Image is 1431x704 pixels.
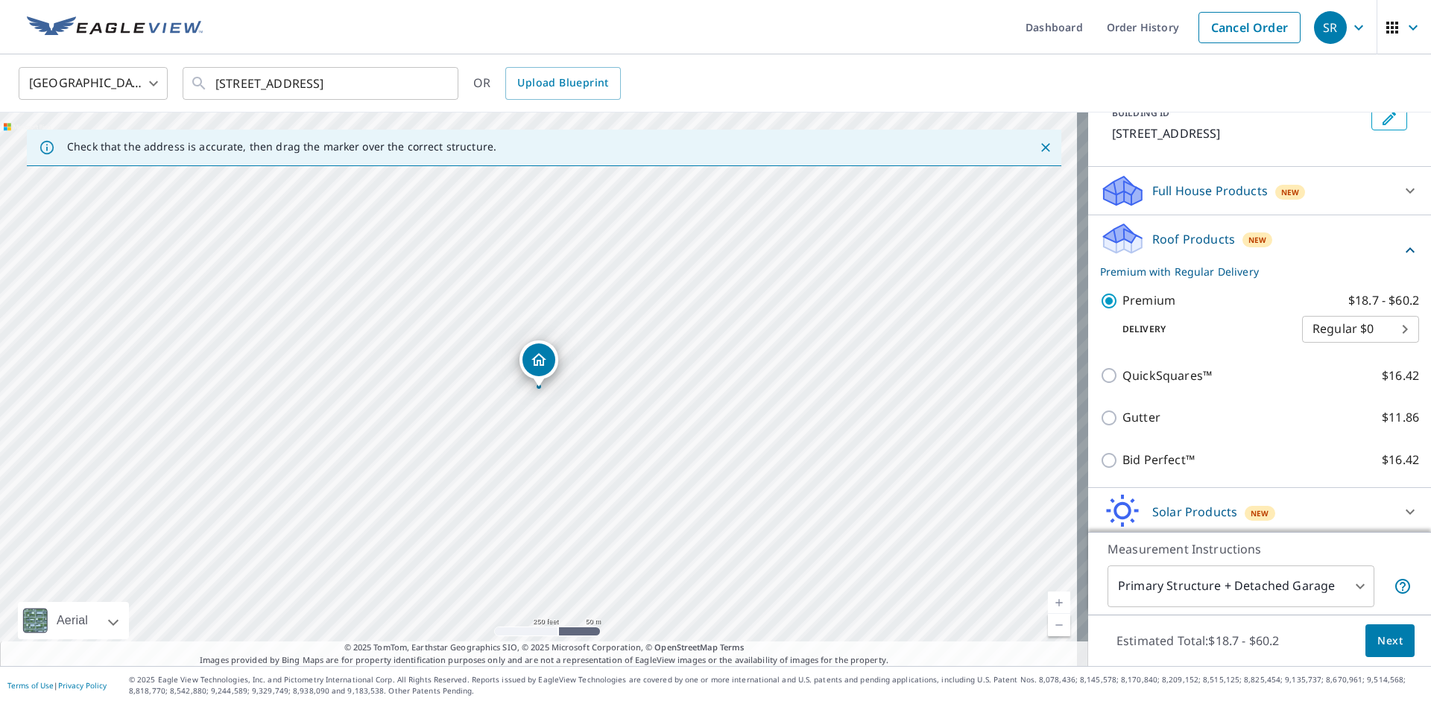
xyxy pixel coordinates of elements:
div: Aerial [18,602,129,639]
p: Solar Products [1152,503,1237,521]
p: Delivery [1100,323,1302,336]
div: Regular $0 [1302,308,1419,350]
p: © 2025 Eagle View Technologies, Inc. and Pictometry International Corp. All Rights Reserved. Repo... [129,674,1424,697]
a: OpenStreetMap [654,641,717,653]
p: Measurement Instructions [1108,540,1412,558]
p: | [7,681,107,690]
p: Roof Products [1152,230,1235,248]
div: SR [1314,11,1347,44]
p: Premium [1122,291,1175,310]
a: Terms [720,641,745,653]
button: Close [1036,138,1055,157]
p: Premium with Regular Delivery [1100,264,1401,279]
div: Solar ProductsNew [1100,494,1419,530]
p: QuickSquares™ [1122,367,1212,385]
p: Full House Products [1152,182,1268,200]
span: Your report will include the primary structure and a detached garage if one exists. [1394,577,1412,595]
img: EV Logo [27,16,203,39]
div: Full House ProductsNew [1100,173,1419,209]
p: $16.42 [1382,367,1419,385]
p: Bid Perfect™ [1122,451,1195,469]
input: Search by address or latitude-longitude [215,63,428,104]
p: $16.42 [1382,451,1419,469]
button: Edit building 1 [1371,107,1407,130]
button: Next [1365,624,1415,658]
span: Next [1377,632,1403,650]
div: [GEOGRAPHIC_DATA] [19,63,168,104]
span: Upload Blueprint [517,74,608,92]
div: Dropped pin, building 1, Residential property, 422 W Bacon St Pottsville, PA 17901 [519,340,558,387]
a: Terms of Use [7,680,54,691]
div: Roof ProductsNewPremium with Regular Delivery [1100,221,1419,279]
span: New [1281,186,1300,198]
a: Upload Blueprint [505,67,620,100]
p: [STREET_ADDRESS] [1112,124,1365,142]
p: BUILDING ID [1112,107,1169,119]
a: Current Level 17, Zoom In [1048,592,1070,614]
p: Estimated Total: $18.7 - $60.2 [1105,624,1291,657]
div: OR [473,67,621,100]
span: © 2025 TomTom, Earthstar Geographics SIO, © 2025 Microsoft Corporation, © [344,641,745,654]
p: $18.7 - $60.2 [1348,291,1419,310]
div: Aerial [52,602,92,639]
div: Primary Structure + Detached Garage [1108,565,1374,607]
a: Current Level 17, Zoom Out [1048,614,1070,636]
span: New [1251,507,1269,519]
span: New [1248,234,1267,246]
a: Privacy Policy [58,680,107,691]
p: Check that the address is accurate, then drag the marker over the correct structure. [67,140,496,153]
p: $11.86 [1382,408,1419,427]
p: Gutter [1122,408,1160,427]
a: Cancel Order [1198,12,1301,43]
